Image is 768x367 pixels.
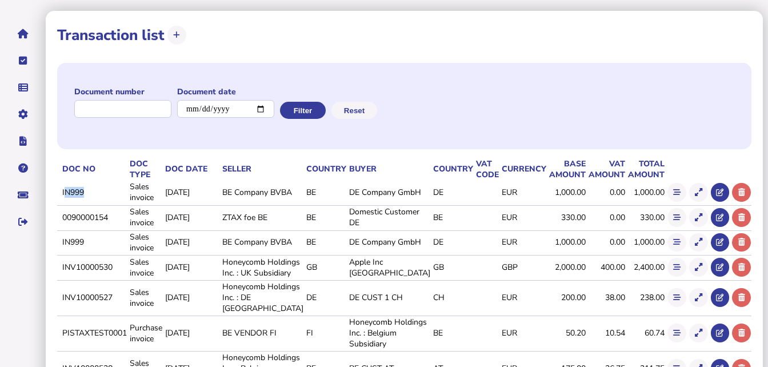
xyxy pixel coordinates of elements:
[11,129,35,153] button: Developer hub links
[347,316,431,350] td: Honeycomb Holdings Inc. : Belgium Subsidiary
[60,256,127,279] td: INV10000530
[586,316,626,350] td: 10.54
[667,288,686,307] button: Show flow
[732,208,751,227] button: Delete transaction
[431,316,474,350] td: BE
[626,205,665,229] td: 330.00
[11,75,35,99] button: Data manager
[163,181,220,204] td: [DATE]
[177,86,274,97] label: Document date
[127,281,163,315] td: Sales invoice
[689,258,708,277] button: Show transaction detail
[74,86,171,97] label: Document number
[60,230,127,254] td: IN999
[732,288,751,307] button: Delete transaction
[127,205,163,229] td: Sales invoice
[474,158,499,181] th: VAT code
[667,233,686,252] button: Show flow
[304,181,347,204] td: BE
[11,102,35,126] button: Manage settings
[220,281,304,315] td: Honeycomb Holdings Inc. : DE [GEOGRAPHIC_DATA]
[11,156,35,180] button: Help pages
[711,208,730,227] button: Open in advisor
[547,316,586,350] td: 50.20
[586,158,626,181] th: VAT amount
[431,181,474,204] td: DE
[167,26,186,45] button: Upload transactions
[304,230,347,254] td: BE
[60,281,127,315] td: INV10000527
[347,181,431,204] td: DE Company GmbH
[626,230,665,254] td: 1,000.00
[431,256,474,279] td: GB
[667,258,686,277] button: Show flow
[499,230,547,254] td: EUR
[304,281,347,315] td: DE
[667,324,686,342] button: Show flow
[711,324,730,342] button: Open in advisor
[499,281,547,315] td: EUR
[626,158,665,181] th: Total amount
[689,208,708,227] button: Show transaction detail
[547,158,586,181] th: Base amount
[60,205,127,229] td: 0090000154
[499,158,547,181] th: Currency
[689,183,708,202] button: Show transaction detail
[626,181,665,204] td: 1,000.00
[127,230,163,254] td: Sales invoice
[60,316,127,350] td: PISTAXTEST0001
[11,183,35,207] button: Raise a support ticket
[127,158,163,181] th: Doc Type
[127,181,163,204] td: Sales invoice
[220,181,304,204] td: BE Company BVBA
[499,256,547,279] td: GBP
[626,316,665,350] td: 60.74
[163,230,220,254] td: [DATE]
[689,324,708,342] button: Show transaction detail
[667,208,686,227] button: Show flow
[586,181,626,204] td: 0.00
[547,256,586,279] td: 2,000.00
[331,102,377,119] button: Reset
[547,230,586,254] td: 1,000.00
[18,87,28,88] i: Data manager
[586,256,626,279] td: 400.00
[732,233,751,252] button: Delete transaction
[304,205,347,229] td: BE
[163,205,220,229] td: [DATE]
[547,205,586,229] td: 330.00
[220,316,304,350] td: BE VENDOR FI
[127,316,163,350] td: Purchase invoice
[347,281,431,315] td: DE CUST 1 CH
[280,102,326,119] button: Filter
[163,256,220,279] td: [DATE]
[304,256,347,279] td: GB
[11,49,35,73] button: Tasks
[586,281,626,315] td: 38.00
[127,256,163,279] td: Sales invoice
[711,258,730,277] button: Open in advisor
[304,158,347,181] th: Country
[431,230,474,254] td: DE
[586,230,626,254] td: 0.00
[689,233,708,252] button: Show transaction detail
[220,205,304,229] td: ZTAX foe BE
[547,181,586,204] td: 1,000.00
[431,281,474,315] td: CH
[732,324,751,342] button: Delete transaction
[220,230,304,254] td: BE Company BVBA
[347,256,431,279] td: Apple Inc [GEOGRAPHIC_DATA]
[626,281,665,315] td: 238.00
[347,158,431,181] th: Buyer
[163,281,220,315] td: [DATE]
[60,181,127,204] td: IN999
[11,22,35,46] button: Home
[499,205,547,229] td: EUR
[711,288,730,307] button: Open in advisor
[586,205,626,229] td: 0.00
[499,316,547,350] td: EUR
[711,233,730,252] button: Open in advisor
[431,205,474,229] td: BE
[347,205,431,229] td: Domestic Customer DE
[60,158,127,181] th: Doc No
